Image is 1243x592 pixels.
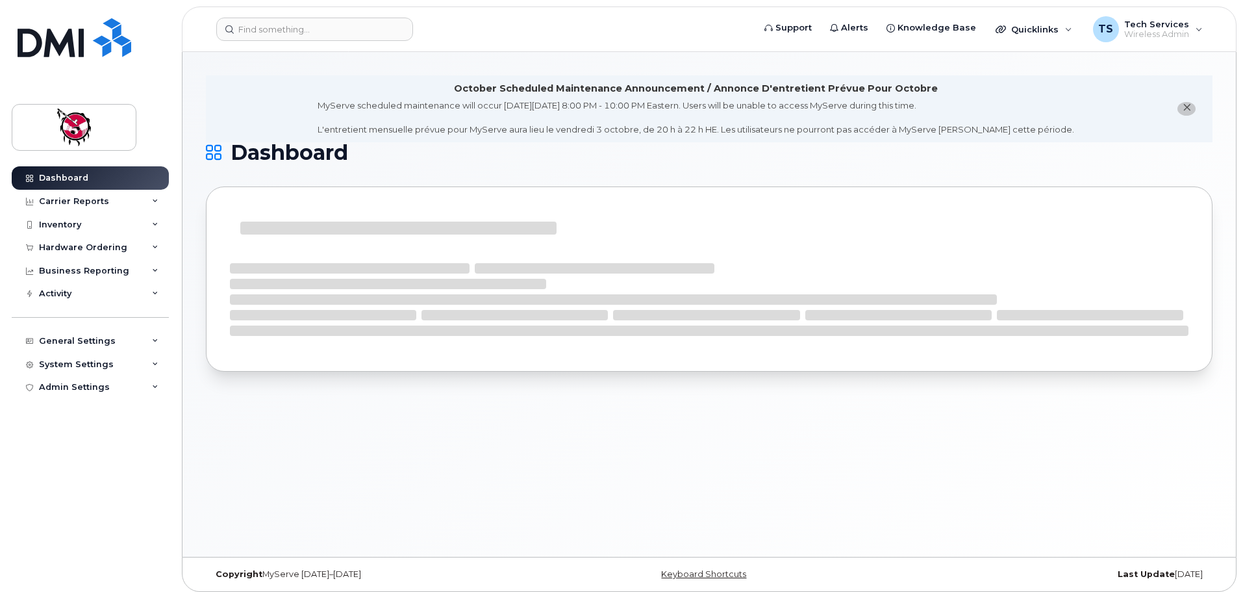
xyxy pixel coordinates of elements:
span: Dashboard [231,143,348,162]
strong: Last Update [1118,569,1175,579]
div: MyServe scheduled maintenance will occur [DATE][DATE] 8:00 PM - 10:00 PM Eastern. Users will be u... [318,99,1074,136]
div: October Scheduled Maintenance Announcement / Annonce D'entretient Prévue Pour Octobre [454,82,938,96]
div: [DATE] [877,569,1212,580]
button: close notification [1177,102,1196,116]
div: MyServe [DATE]–[DATE] [206,569,542,580]
strong: Copyright [216,569,262,579]
a: Keyboard Shortcuts [661,569,746,579]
